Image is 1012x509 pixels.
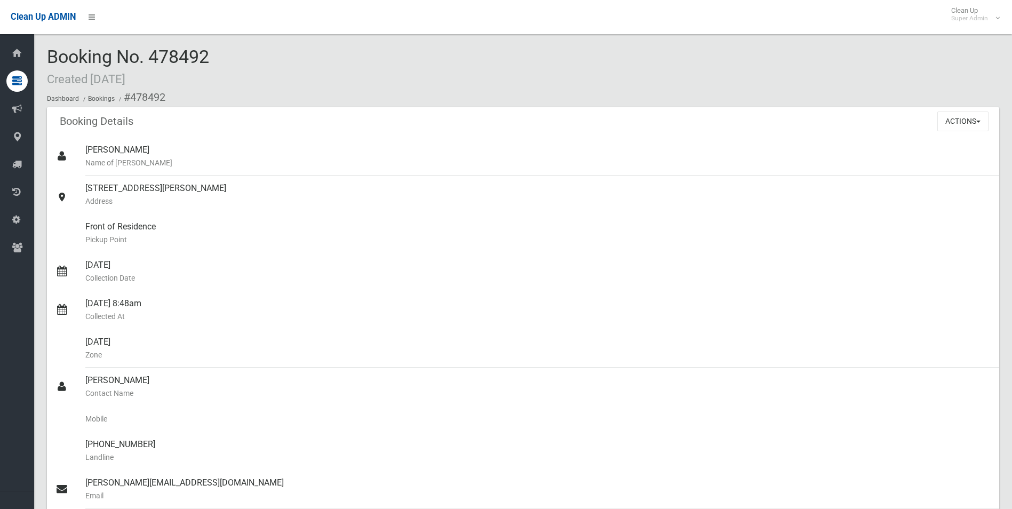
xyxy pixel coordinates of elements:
small: Mobile [85,412,991,425]
small: Collection Date [85,272,991,284]
div: [PHONE_NUMBER] [85,432,991,470]
a: Dashboard [47,95,79,102]
small: Created [DATE] [47,72,125,86]
span: Clean Up [946,6,999,22]
small: Email [85,489,991,502]
a: Bookings [88,95,115,102]
small: Super Admin [951,14,988,22]
small: Address [85,195,991,208]
small: Contact Name [85,387,991,400]
div: [STREET_ADDRESS][PERSON_NAME] [85,176,991,214]
header: Booking Details [47,111,146,132]
span: Booking No. 478492 [47,46,209,88]
a: [PERSON_NAME][EMAIL_ADDRESS][DOMAIN_NAME]Email [47,470,999,508]
small: Name of [PERSON_NAME] [85,156,991,169]
div: [DATE] 8:48am [85,291,991,329]
div: [PERSON_NAME] [85,368,991,406]
div: Front of Residence [85,214,991,252]
span: Clean Up ADMIN [11,12,76,22]
div: [PERSON_NAME] [85,137,991,176]
div: [PERSON_NAME][EMAIL_ADDRESS][DOMAIN_NAME] [85,470,991,508]
div: [DATE] [85,329,991,368]
small: Pickup Point [85,233,991,246]
div: [DATE] [85,252,991,291]
button: Actions [937,112,989,131]
li: #478492 [116,88,165,107]
small: Collected At [85,310,991,323]
small: Zone [85,348,991,361]
small: Landline [85,451,991,464]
